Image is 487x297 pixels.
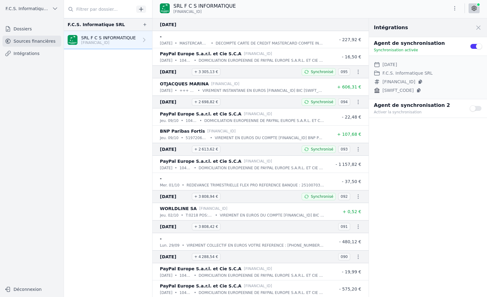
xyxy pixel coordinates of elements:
[202,88,324,94] p: VIREMENT INSTANTANE EN EUROS [FINANCIAL_ID] BIC [SWIFT_CODE] OTJACQUES MARINA DEVANT LE SPINET 32...
[160,33,162,40] p: -
[68,35,77,45] img: BNP_BE_BUSINESS_GEBABEBB.png
[175,57,177,64] div: •
[160,57,172,64] p: [DATE]
[160,50,241,57] p: PayPal Europe S.a.r.l. et Cie S.C.A
[81,40,136,45] p: [FINANCIAL_ID]
[64,4,134,15] input: Filtrer par dossier...
[338,98,350,106] span: 094
[175,165,177,171] div: •
[208,128,236,134] p: [FINANCIAL_ID]
[173,9,202,14] span: [FINANCIAL_ID]
[180,290,192,296] p: 1044973919806/PAYPAL
[215,135,324,141] p: VIREMENT EN EUROS DU COMPTE [FINANCIAL_ID] BNP PARIBAS FORTIS COMMUNICATION: 51972066-01/04365197...
[382,61,397,68] dd: [DATE]
[180,165,192,171] p: 1045285234544/PAYPAL
[160,223,189,230] span: [DATE]
[160,21,189,28] span: [DATE]
[220,212,324,218] p: VIREMENT EN EUROS DU COMPTE [FINANCIAL_ID] BIC [SWIFT_CODE] WORLDLINE SA CH DE HAECHT 1442 1130 B...
[160,118,179,124] p: jeu. 09/10
[194,290,196,296] div: •
[186,212,213,218] p: T:0218 POS:924678 PER:031 ID:F.C.S. INFORMATI LIBRAMONT S1:699749 D1:011025 REF:0
[2,48,61,59] a: Intégrations
[342,54,361,59] span: - 16,50 €
[180,40,209,46] p: MASTERCARD 277 80934501-01/043780934501548
[338,193,350,200] span: 092
[160,88,172,94] p: [DATE]
[244,51,272,57] p: [FINANCIAL_ID]
[194,57,196,64] div: •
[335,162,361,167] span: - 1 157,82 €
[311,100,333,104] span: Synchronisé
[186,118,197,124] p: 1045372010433/PAYPAL
[2,23,61,34] a: Dossiers
[194,165,196,171] div: •
[337,84,361,89] span: + 606,31 €
[175,88,177,94] div: •
[160,175,162,182] p: -
[160,235,162,242] p: -
[382,69,433,77] dd: F.C.S. Informatique SRL
[244,283,272,289] p: [FINANCIAL_ID]
[211,81,240,87] p: [FINANCIAL_ID]
[311,147,333,152] span: Synchronisé
[374,48,418,52] span: Synchronisation activée
[2,4,61,14] button: F.C.S. Informatique SRL
[180,88,195,94] p: +++ 003 / 1804 / 21246 +++
[342,179,361,184] span: - 37,50 €
[244,111,272,117] p: [FINANCIAL_ID]
[160,80,209,88] p: OTJACQUES MARINA
[215,212,217,218] div: •
[160,40,172,46] p: [DATE]
[199,290,324,296] p: DOMICILIATION EUROPEENNE DE PAYPAL EUROPE S.A.R.L. ET CIE S.C.A NUMERO DE MANDAT : 55LJ224XGY2KN ...
[342,209,361,214] span: + 0,52 €
[160,242,180,248] p: lun. 29/09
[160,290,172,296] p: [DATE]
[192,68,220,76] span: + 3 305,13 €
[6,6,49,12] span: F.C.S. Informatique SRL
[192,253,220,260] span: + 4 288,54 €
[68,21,125,28] div: F.C.S. Informatique SRL
[192,223,220,230] span: + 3 808,42 €
[192,98,220,106] span: + 2 698,82 €
[192,146,220,153] span: + 2 613,62 €
[342,115,361,119] span: - 22,48 €
[338,223,350,230] span: 091
[374,109,462,115] p: Activer la synchronisation
[198,88,200,94] div: •
[160,110,241,118] p: PayPal Europe S.a.r.l. et Cie S.C.A
[160,193,189,200] span: [DATE]
[211,40,213,46] div: •
[342,269,361,274] span: - 19,99 €
[210,135,212,141] div: •
[180,57,192,64] p: 1045415578307/PAYPAL
[81,35,136,41] p: SRL F C S INFORMATIQUE
[160,146,189,153] span: [DATE]
[160,212,179,218] p: jeu. 02/10
[244,158,272,164] p: [FINANCIAL_ID]
[311,69,333,74] span: Synchronisé
[187,242,324,248] p: VIREMENT COLLECTIF EN EUROS VOTRE REFERENCE : [PHONE_NUMBER] NOMBRE D'OPERATIONS : 000006 REFEREN...
[64,31,152,49] a: SRL F C S INFORMATIQUE [FINANCIAL_ID]
[173,2,236,10] p: SRL F C S INFORMATIQUE
[199,57,324,64] p: DOMICILIATION EUROPEENNE DE PAYPAL EUROPE S.A.R.L. ET CIE S.C.A NUMERO DE MANDAT : 55LJ224XGY2KN ...
[181,135,183,141] div: •
[199,272,324,279] p: DOMICILIATION EUROPEENNE DE PAYPAL EUROPE S.A.R.L. ET CIE S.C.A NUMERO DE MANDAT : 55LJ224XGY2KN ...
[182,182,184,188] div: •
[160,158,241,165] p: PayPal Europe S.a.r.l. et Cie S.C.A
[337,132,361,137] span: + 107,68 €
[2,284,61,294] button: Déconnexion
[182,242,184,248] div: •
[311,194,333,199] span: Synchronisé
[181,212,183,218] div: •
[338,253,350,260] span: 090
[160,135,179,141] p: jeu. 09/10
[374,24,408,31] h2: Intégrations
[160,272,172,279] p: [DATE]
[382,78,415,85] span: [FINANCIAL_ID]
[160,265,241,272] p: PayPal Europe S.a.r.l. et Cie S.C.A
[160,127,205,135] p: BNP Paribas Fortis
[199,205,228,212] p: [FINANCIAL_ID]
[2,36,61,47] a: Sources financières
[160,205,197,212] p: WORLDLINE SA
[199,165,324,171] p: DOMICILIATION EUROPEENNE DE PAYPAL EUROPE S.A.R.L. ET CIE S.C.A NUMERO DE MANDAT : 55LJ224XGY2KN ...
